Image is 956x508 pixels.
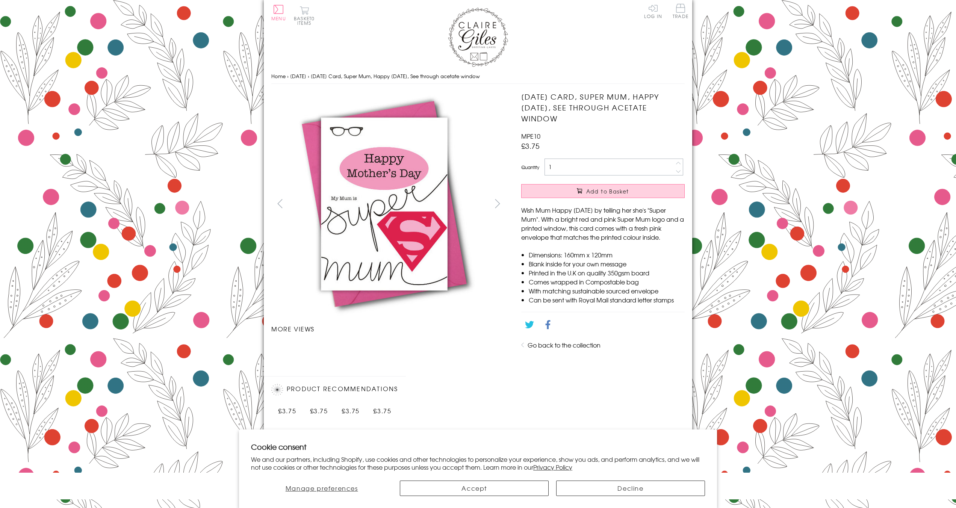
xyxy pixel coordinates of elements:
a: Privacy Policy [533,463,572,472]
a: [DATE] [290,73,306,80]
span: 0 items [297,15,315,26]
span: £3.75 [278,406,296,415]
p: Wish Mum Happy [DATE] by telling her she's "Super Mum". With a bright red and pink Super Mum logo... [521,206,685,242]
li: Carousel Page 1 (Current Slide) [271,341,330,357]
span: Manage preferences [286,484,358,493]
span: Trade [673,4,688,18]
img: Claire Giles Greetings Cards [448,8,508,67]
nav: breadcrumbs [271,69,685,84]
a: Mother's Day Card, Pink Spirals, Happy Mother's Day, See through acetate window £3.75 [271,401,303,415]
li: Comes wrapped in Compostable bag [529,277,685,286]
li: Carousel Page 2 [330,341,389,357]
a: Trade [673,4,688,20]
li: With matching sustainable sourced envelope [529,286,685,295]
li: Blank inside for your own message [529,259,685,268]
a: Home [271,73,286,80]
span: Add to Basket [586,187,629,195]
p: We and our partners, including Shopify, use cookies and other technologies to personalize your ex... [251,455,705,471]
button: Add to Basket [521,184,685,198]
li: Dimensions: 160mm x 120mm [529,250,685,259]
a: Mother's Day Card, Triangles in an oval, See through acetate window £3.75 [335,401,366,415]
li: Can be sent with Royal Mail standard letter stamps [529,295,685,304]
span: › [308,73,309,80]
h2: Cookie consent [251,441,705,452]
ul: Carousel Pagination [271,341,506,357]
h3: More views [271,324,506,333]
a: Mother's Day Card, Number 1, Happy Mother's Day, See through acetate window £3.75 [366,401,398,415]
a: Go back to the collection [528,340,601,349]
button: Menu [271,5,286,21]
li: Carousel Page 4 [448,341,506,357]
a: Mother's Day Card, Globe, best mum, See through acetate window £3.75 [303,401,334,415]
span: › [287,73,289,80]
h2: Product recommendations [271,384,398,395]
a: Log In [644,4,662,18]
h1: [DATE] Card, Super Mum, Happy [DATE], See through acetate window [521,91,685,124]
button: next [489,195,506,212]
button: Manage preferences [251,481,392,496]
span: Menu [271,15,286,22]
span: £3.75 [342,406,360,415]
li: Printed in the U.K on quality 350gsm board [529,268,685,277]
img: Mother's Day Card, Super Mum, Happy Mother's Day, See through acetate window [271,91,497,317]
button: Decline [556,481,705,496]
img: Mother's Day Card, Super Mum, Happy Mother's Day, See through acetate window [506,91,732,317]
button: Accept [400,481,549,496]
button: Basket0 items [294,6,315,25]
span: £3.75 [310,406,328,415]
span: MPE10 [521,132,540,141]
span: £3.75 [373,406,391,415]
li: Carousel Page 3 [389,341,447,357]
label: Quantity [521,164,539,171]
button: prev [271,195,288,212]
span: [DATE] Card, Super Mum, Happy [DATE], See through acetate window [311,73,480,80]
span: £3.75 [521,141,540,151]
